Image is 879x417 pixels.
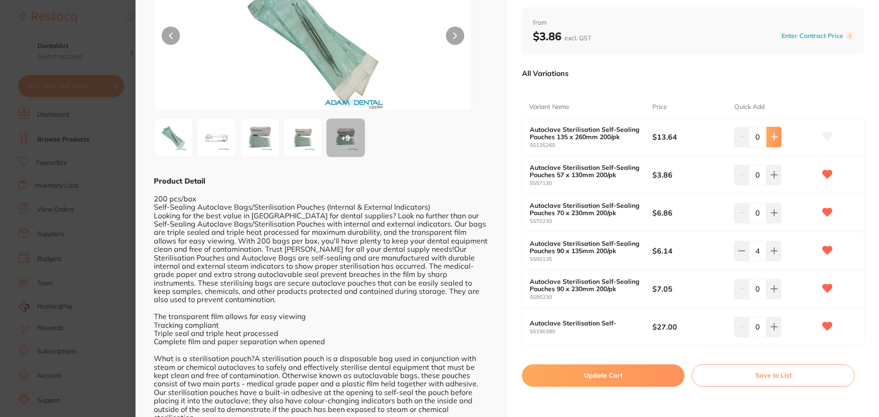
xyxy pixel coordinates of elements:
small: SS90135 [530,256,652,262]
small: SS135260 [530,142,652,148]
span: excl. GST [564,34,591,42]
p: Price [652,103,667,112]
img: UklQT1VDSC5qcGc [157,121,190,154]
small: SS57130 [530,180,652,186]
img: MzgwLmpwZw [286,121,319,154]
button: Update Cart [522,364,684,386]
b: $3.86 [533,29,591,43]
b: $6.86 [652,208,726,218]
b: Autoclave Sterilisation Self-Sealing Pouches 57 x 130mm 200/pk [530,164,640,179]
img: MjYwLmpwZw [243,121,276,154]
b: Product Detail [154,176,205,185]
p: Variant Name [529,103,570,112]
b: Autoclave Sterilisation Self-Sealing Pouches 90 x 230mm 200/pk [530,278,640,292]
b: Autoclave Sterilisation Self- [530,320,640,327]
b: $7.05 [652,284,726,294]
b: $3.86 [652,170,726,180]
div: + 9 [326,119,365,157]
small: SS190380 [530,329,652,335]
p: Quick Add [734,103,765,112]
label: i [846,32,853,40]
b: $6.14 [652,246,726,256]
b: Autoclave Sterilisation Self-Sealing Pouches 90 x 135mm 200/pk [530,240,640,255]
img: MzBfMi5qcGc [200,121,233,154]
small: SS90230 [530,294,652,300]
p: All Variations [522,69,569,78]
small: SS70230 [530,218,652,224]
b: Autoclave Sterilisation Self-Sealing Pouches 70 x 230mm 200/pk [530,202,640,217]
button: Save to List [692,364,855,386]
b: $13.64 [652,132,726,142]
b: Autoclave Sterilisation Self-Sealing Pouches 135 x 260mm 200/pk [530,126,640,141]
button: Enter Contract Price [779,32,846,40]
b: $27.00 [652,322,726,332]
button: +9 [326,118,365,157]
span: from [533,18,853,27]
